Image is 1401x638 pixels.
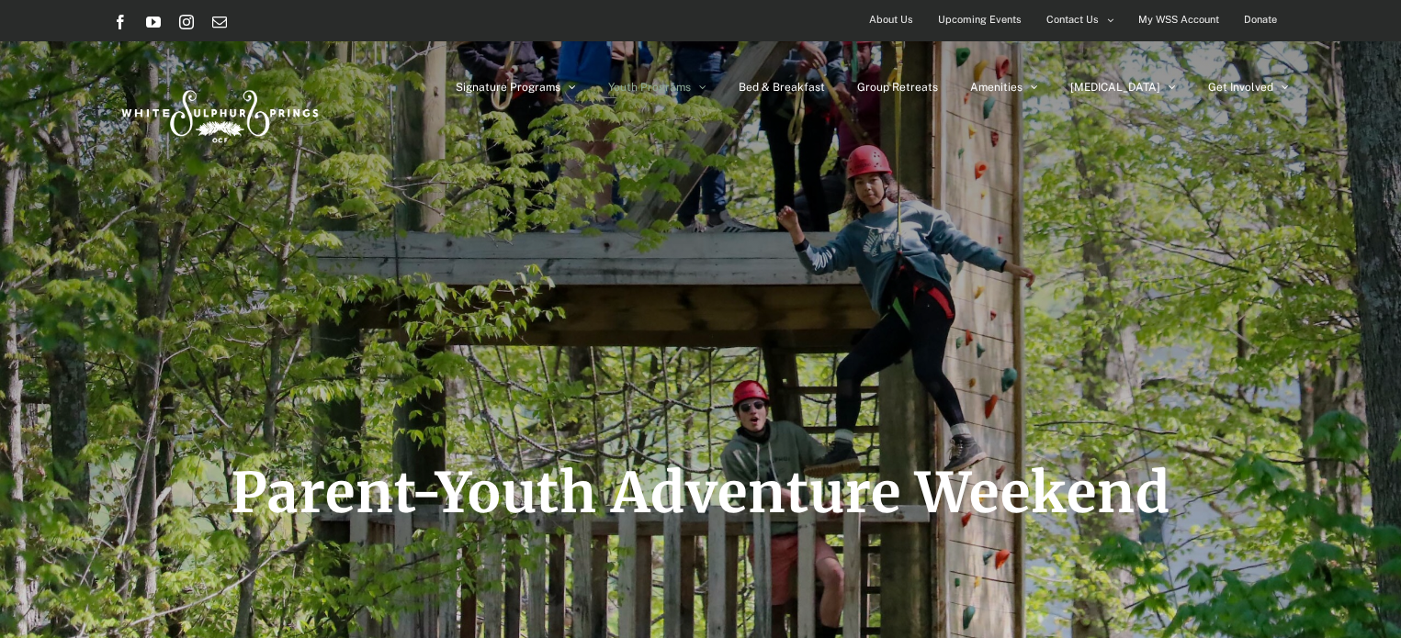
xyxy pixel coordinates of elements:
[212,15,227,29] a: Email
[146,15,161,29] a: YouTube
[1070,82,1160,93] span: [MEDICAL_DATA]
[739,82,825,93] span: Bed & Breakfast
[1070,41,1176,133] a: [MEDICAL_DATA]
[608,41,706,133] a: Youth Programs
[1046,6,1099,33] span: Contact Us
[113,70,324,156] img: White Sulphur Springs Logo
[113,15,128,29] a: Facebook
[231,458,1170,527] span: Parent-Youth Adventure Weekend
[857,41,938,133] a: Group Retreats
[869,6,913,33] span: About Us
[970,41,1038,133] a: Amenities
[456,41,576,133] a: Signature Programs
[456,82,560,93] span: Signature Programs
[739,41,825,133] a: Bed & Breakfast
[1208,82,1273,93] span: Get Involved
[179,15,194,29] a: Instagram
[608,82,691,93] span: Youth Programs
[456,41,1289,133] nav: Main Menu
[970,82,1023,93] span: Amenities
[938,6,1022,33] span: Upcoming Events
[1138,6,1219,33] span: My WSS Account
[857,82,938,93] span: Group Retreats
[1244,6,1277,33] span: Donate
[1208,41,1289,133] a: Get Involved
